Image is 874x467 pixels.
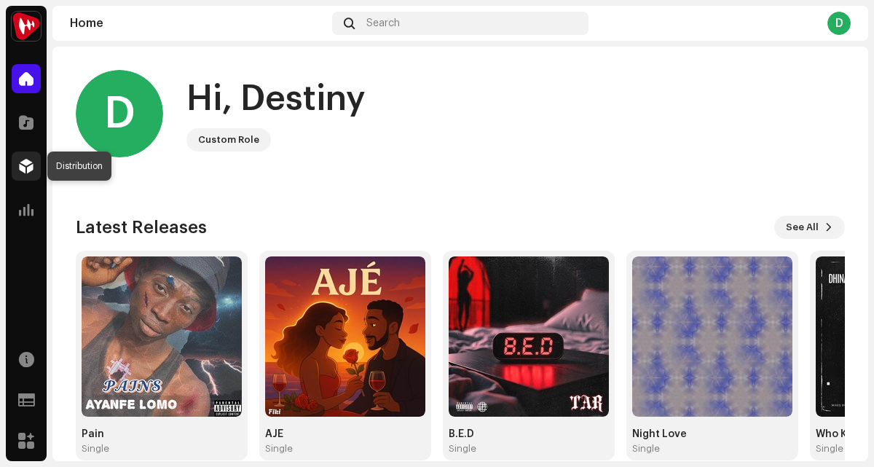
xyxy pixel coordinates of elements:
img: 9cdd2084-43f9-40ce-8fb5-82f6fe9042e9 [82,256,242,417]
div: D [827,12,851,35]
img: 436228ac-d899-41d2-9169-dbbb863d0aa4 [265,256,425,417]
div: Single [82,443,109,455]
img: e08d443b-e4a6-494f-a27c-1e481c44f4ef [632,256,792,417]
div: AJÉ [265,428,425,440]
button: See All [774,216,845,239]
span: See All [786,213,819,242]
h3: Latest Releases [76,216,207,239]
div: Custom Role [198,131,259,149]
div: D [76,70,163,157]
div: Single [632,443,660,455]
div: Night Love [632,428,792,440]
div: Hi, Destiny [186,76,366,122]
div: Home [70,17,326,29]
div: B.E.D [449,428,609,440]
div: Pain [82,428,242,440]
div: Single [449,443,476,455]
div: Single [816,443,843,455]
img: c49d7aa5-61e3-4f9c-9626-100659bd3ae8 [449,256,609,417]
span: Search [366,17,400,29]
img: 632e49d6-d763-4750-9166-d3cb9de33393 [12,12,41,41]
div: Single [265,443,293,455]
